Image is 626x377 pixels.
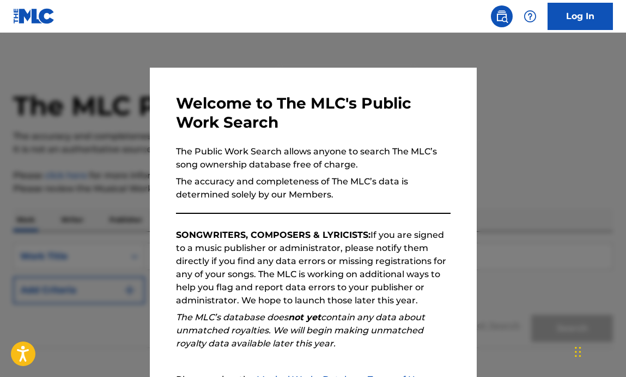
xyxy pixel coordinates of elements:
[519,5,541,27] div: Help
[176,230,370,240] strong: SONGWRITERS, COMPOSERS & LYRICISTS:
[491,5,513,27] a: Public Search
[575,336,581,368] div: Drag
[176,145,451,171] p: The Public Work Search allows anyone to search The MLC’s song ownership database free of charge.
[495,10,508,23] img: search
[176,229,451,307] p: If you are signed to a music publisher or administrator, please notify them directly if you find ...
[288,312,321,322] strong: not yet
[524,10,537,23] img: help
[176,94,451,132] h3: Welcome to The MLC's Public Work Search
[176,312,425,349] em: The MLC’s database does contain any data about unmatched royalties. We will begin making unmatche...
[176,175,451,201] p: The accuracy and completeness of The MLC’s data is determined solely by our Members.
[548,3,613,30] a: Log In
[13,8,55,24] img: MLC Logo
[572,325,626,377] iframe: Chat Widget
